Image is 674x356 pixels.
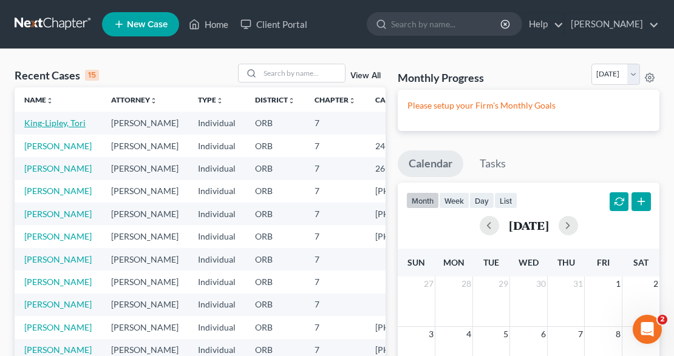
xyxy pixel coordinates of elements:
td: Individual [188,157,245,180]
span: 2 [652,277,659,291]
td: ORB [245,157,305,180]
td: 26-32376-thp7 [366,157,460,180]
td: ORB [245,112,305,134]
i: unfold_more [216,97,223,104]
a: [PERSON_NAME] [565,13,659,35]
span: 8 [614,327,622,341]
input: Search by name... [260,64,345,82]
td: 7 [305,316,366,338]
td: 7 [305,157,366,180]
td: [PHONE_NUMBER] [366,203,460,225]
td: 7 [305,135,366,157]
span: 2 [658,315,667,324]
span: 27 [423,277,435,291]
button: day [469,192,494,209]
td: Individual [188,294,245,316]
td: [PERSON_NAME] [101,180,188,203]
td: ORB [245,225,305,247]
td: Individual [188,180,245,203]
span: New Case [127,20,168,29]
p: Please setup your Firm's Monthly Goals [407,99,650,112]
a: Client Portal [234,13,313,35]
a: Tasks [469,150,517,177]
input: Search by name... [391,13,502,35]
td: Individual [188,316,245,338]
i: unfold_more [150,97,157,104]
td: Individual [188,248,245,270]
iframe: Intercom live chat [633,315,662,344]
span: 30 [535,277,547,291]
a: [PERSON_NAME] [24,141,92,151]
a: Chapterunfold_more [315,95,356,104]
td: [PERSON_NAME] [101,135,188,157]
span: Wed [519,257,539,267]
div: 15 [85,70,99,81]
a: King-Lipley, Tori [24,118,86,128]
a: Case Nounfold_more [375,95,414,104]
span: 1 [614,277,622,291]
span: Sat [633,257,648,267]
td: Individual [188,270,245,293]
span: 3 [427,327,435,341]
td: [PERSON_NAME] [101,225,188,247]
a: Districtunfold_more [255,95,295,104]
span: Fri [597,257,610,267]
td: [PERSON_NAME] [101,112,188,134]
span: 6 [540,327,547,341]
td: 24-32376-thp7 [366,135,460,157]
span: 4 [465,327,472,341]
i: unfold_more [288,97,295,104]
span: Sun [407,257,425,267]
td: ORB [245,270,305,293]
a: [PERSON_NAME] [24,344,92,355]
td: [PHONE_NUMBER] [366,316,460,338]
a: [PERSON_NAME] [24,254,92,264]
button: month [406,192,439,209]
span: 7 [577,327,584,341]
a: [PERSON_NAME] [24,231,92,241]
span: Thu [557,257,575,267]
a: [PERSON_NAME] [24,277,92,287]
a: [PERSON_NAME] [24,186,92,196]
td: ORB [245,135,305,157]
a: [PERSON_NAME] [24,163,92,173]
td: 7 [305,112,366,134]
td: 7 [305,270,366,293]
td: [PERSON_NAME] [101,316,188,338]
td: [PHONE_NUMBER] [366,225,460,247]
td: [PERSON_NAME] [101,157,188,180]
h3: Monthly Progress [398,70,484,85]
td: ORB [245,316,305,338]
td: 7 [305,225,366,247]
a: [PERSON_NAME] [24,299,92,309]
td: [PERSON_NAME] [101,203,188,225]
a: Typeunfold_more [198,95,223,104]
td: Individual [188,112,245,134]
span: Tue [483,257,499,267]
td: ORB [245,294,305,316]
span: Mon [443,257,465,267]
td: ORB [245,203,305,225]
a: Help [523,13,563,35]
td: ORB [245,248,305,270]
h2: [DATE] [509,219,549,232]
td: 7 [305,294,366,316]
a: Home [183,13,234,35]
td: [PHONE_NUMBER] [366,180,460,203]
span: 5 [502,327,509,341]
a: Attorneyunfold_more [111,95,157,104]
td: 7 [305,203,366,225]
button: week [439,192,469,209]
td: ORB [245,180,305,203]
td: [PERSON_NAME] [101,270,188,293]
span: 31 [572,277,584,291]
td: 7 [305,248,366,270]
td: [PERSON_NAME] [101,294,188,316]
a: [PERSON_NAME] [24,322,92,332]
div: Recent Cases [15,68,99,82]
a: View All [350,72,381,80]
td: 7 [305,180,366,203]
td: Individual [188,135,245,157]
i: unfold_more [46,97,53,104]
span: 29 [497,277,509,291]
